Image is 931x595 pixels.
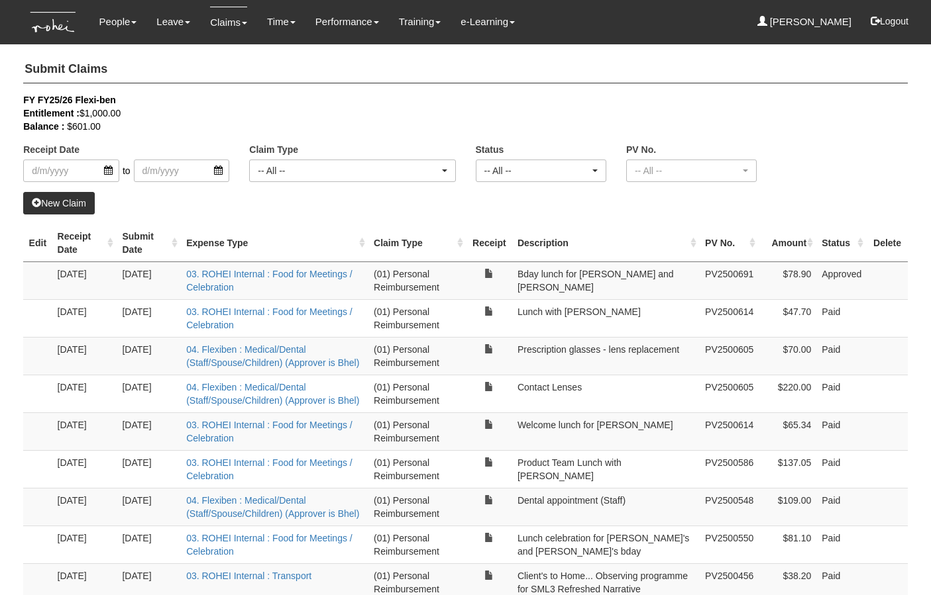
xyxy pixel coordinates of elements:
a: Claims [210,7,247,38]
input: d/m/yyyy [134,160,230,182]
td: Dental appointment (Staff) [512,488,700,526]
td: (01) Personal Reimbursement [368,261,466,299]
a: People [99,7,137,37]
a: Leave [156,7,190,37]
td: Paid [816,526,867,563]
div: -- All -- [484,164,590,177]
a: e-Learning [461,7,515,37]
a: 04. Flexiben : Medical/Dental (Staff/Spouse/Children) (Approver is Bhel) [186,495,359,519]
label: Status [476,143,504,156]
td: Paid [816,375,867,412]
td: PV2500550 [700,526,759,563]
div: $1,000.00 [23,107,888,120]
label: PV No. [626,143,656,156]
td: $109.00 [759,488,816,526]
td: Lunch with [PERSON_NAME] [512,299,700,337]
td: [DATE] [117,261,181,299]
td: PV2500548 [700,488,759,526]
td: PV2500614 [700,299,759,337]
b: FY FY25/26 Flexi-ben [23,95,116,105]
td: (01) Personal Reimbursement [368,488,466,526]
a: Time [267,7,296,37]
td: [DATE] [117,412,181,450]
td: (01) Personal Reimbursement [368,450,466,488]
td: [DATE] [117,450,181,488]
td: Approved [816,261,867,299]
iframe: chat widget [875,542,918,582]
td: [DATE] [52,488,117,526]
div: -- All -- [635,164,740,177]
th: Amount : activate to sort column ascending [759,224,816,262]
th: Expense Type : activate to sort column ascending [181,224,368,262]
span: $601.00 [67,121,101,132]
input: d/m/yyyy [23,160,119,182]
button: -- All -- [476,160,606,182]
td: PV2500605 [700,375,759,412]
button: Logout [861,5,918,37]
th: Submit Date : activate to sort column ascending [117,224,181,262]
a: 03. ROHEI Internal : Food for Meetings / Celebration [186,306,353,330]
a: 03. ROHEI Internal : Food for Meetings / Celebration [186,457,353,481]
a: [PERSON_NAME] [757,7,852,37]
td: PV2500691 [700,261,759,299]
td: Paid [816,299,867,337]
td: [DATE] [117,337,181,375]
a: Performance [315,7,379,37]
label: Claim Type [249,143,298,156]
td: PV2500605 [700,337,759,375]
td: $70.00 [759,337,816,375]
td: [DATE] [117,375,181,412]
h4: Submit Claims [23,56,908,83]
a: 03. ROHEI Internal : Food for Meetings / Celebration [186,420,353,443]
td: $47.70 [759,299,816,337]
div: -- All -- [258,164,439,177]
th: Description : activate to sort column ascending [512,224,700,262]
td: $65.34 [759,412,816,450]
td: $137.05 [759,450,816,488]
a: 03. ROHEI Internal : Transport [186,571,311,581]
td: [DATE] [52,450,117,488]
span: to [119,160,134,182]
td: Paid [816,337,867,375]
td: [DATE] [117,299,181,337]
td: Paid [816,488,867,526]
td: (01) Personal Reimbursement [368,526,466,563]
th: Receipt Date : activate to sort column ascending [52,224,117,262]
td: $220.00 [759,375,816,412]
th: Edit [23,224,52,262]
a: Training [399,7,441,37]
td: [DATE] [52,299,117,337]
td: Paid [816,450,867,488]
td: [DATE] [117,488,181,526]
td: [DATE] [52,412,117,450]
a: 04. Flexiben : Medical/Dental (Staff/Spouse/Children) (Approver is Bhel) [186,382,359,406]
label: Receipt Date [23,143,80,156]
th: Receipt [466,224,512,262]
th: PV No. : activate to sort column ascending [700,224,759,262]
td: Paid [816,412,867,450]
td: PV2500586 [700,450,759,488]
b: Entitlement : [23,108,80,118]
td: Bday lunch for [PERSON_NAME] and [PERSON_NAME] [512,261,700,299]
a: 03. ROHEI Internal : Food for Meetings / Celebration [186,269,353,293]
td: $81.10 [759,526,816,563]
td: (01) Personal Reimbursement [368,337,466,375]
td: [DATE] [52,261,117,299]
b: Balance : [23,121,64,132]
a: 04. Flexiben : Medical/Dental (Staff/Spouse/Children) (Approver is Bhel) [186,344,359,368]
td: Welcome lunch for [PERSON_NAME] [512,412,700,450]
td: [DATE] [117,526,181,563]
th: Claim Type : activate to sort column ascending [368,224,466,262]
td: (01) Personal Reimbursement [368,412,466,450]
td: Contact Lenses [512,375,700,412]
td: [DATE] [52,526,117,563]
td: Lunch celebration for [PERSON_NAME]'s and [PERSON_NAME]'s bday [512,526,700,563]
td: [DATE] [52,375,117,412]
a: New Claim [23,192,95,214]
td: $78.90 [759,261,816,299]
td: Prescription glasses - lens replacement [512,337,700,375]
th: Delete [867,224,908,262]
th: Status : activate to sort column ascending [816,224,867,262]
td: (01) Personal Reimbursement [368,299,466,337]
button: -- All -- [626,160,757,182]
